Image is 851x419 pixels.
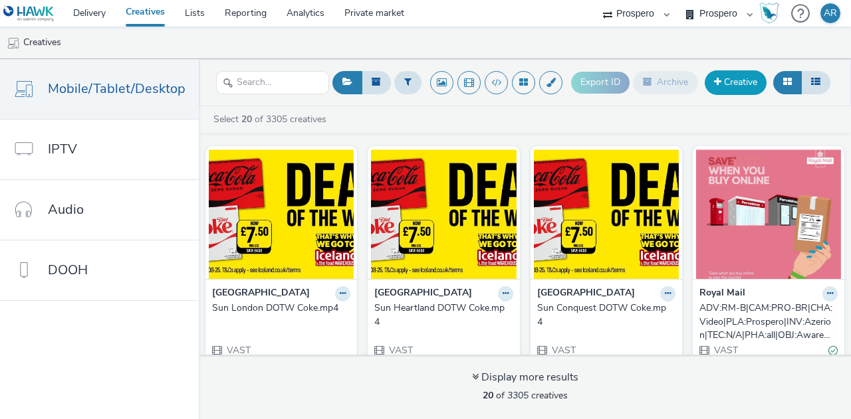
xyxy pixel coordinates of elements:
span: VAST [713,344,738,357]
div: Sun Conquest DOTW Coke.mp4 [537,301,670,329]
button: Export ID [571,72,630,93]
a: Sun London DOTW Coke.mp4 [212,301,350,315]
img: undefined Logo [3,5,55,22]
input: Search... [216,71,329,94]
div: ADV:RM-B|CAM:PRO-BR|CHA:Video|PLA:Prospero|INV:Azerion|TEC:N/A|PHA:all|OBJ:Awareness|BME:PMP|CFO:... [699,301,832,342]
a: Creative [705,70,767,94]
span: Audio [48,200,84,219]
div: Valid [828,343,838,357]
div: Sun London DOTW Coke.mp4 [212,301,345,315]
img: Sun London DOTW Coke.mp4 visual [209,149,354,279]
button: Table [801,71,830,94]
button: Grid [773,71,802,94]
strong: 20 [483,389,493,402]
span: IPTV [48,139,77,159]
span: DOOH [48,260,88,280]
img: ADV:RM-B|CAM:PRO-BR|CHA:Video|PLA:Prospero|INV:Azerion|TEC:N/A|PHA:all|OBJ:Awareness|BME:PMP|CFO:... [696,149,841,279]
strong: Royal Mail [699,286,745,301]
strong: [GEOGRAPHIC_DATA] [374,286,472,301]
span: of 3305 creatives [483,389,568,402]
a: Hawk Academy [759,3,785,24]
strong: [GEOGRAPHIC_DATA] [212,286,310,301]
div: Sun Heartland DOTW Coke.mp4 [374,301,507,329]
img: mobile [7,37,20,50]
a: ADV:RM-B|CAM:PRO-BR|CHA:Video|PLA:Prospero|INV:Azerion|TEC:N/A|PHA:all|OBJ:Awareness|BME:PMP|CFO:... [699,301,838,342]
strong: [GEOGRAPHIC_DATA] [537,286,635,301]
a: Sun Conquest DOTW Coke.mp4 [537,301,675,329]
strong: 20 [241,113,252,126]
img: Sun Conquest DOTW Coke.mp4 visual [534,149,679,279]
span: VAST [225,344,251,357]
img: Hawk Academy [759,3,779,24]
span: VAST [550,344,576,357]
a: Sun Heartland DOTW Coke.mp4 [374,301,513,329]
img: Sun Heartland DOTW Coke.mp4 visual [371,149,516,279]
a: Select of 3305 creatives [212,113,332,126]
div: Display more results [472,370,578,385]
div: AR [824,3,837,23]
span: Mobile/Tablet/Desktop [48,79,185,98]
button: Archive [633,71,698,94]
span: VAST [388,344,413,357]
